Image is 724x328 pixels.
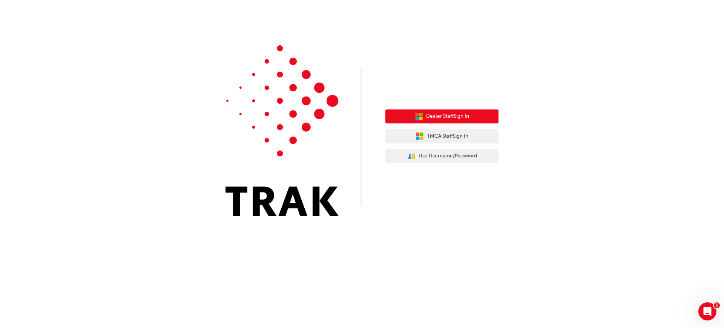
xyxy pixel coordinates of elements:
img: Trak [225,45,339,216]
button: TMCA StaffSign In [385,129,499,143]
button: Use Username/Password [385,149,499,163]
span: Use Username/Password [419,152,477,160]
button: Dealer StaffSign In [385,109,499,124]
span: 1 [714,302,720,308]
span: TMCA Staff Sign In [427,132,468,141]
iframe: Intercom live chat [698,302,716,320]
span: Dealer Staff Sign In [426,112,469,121]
